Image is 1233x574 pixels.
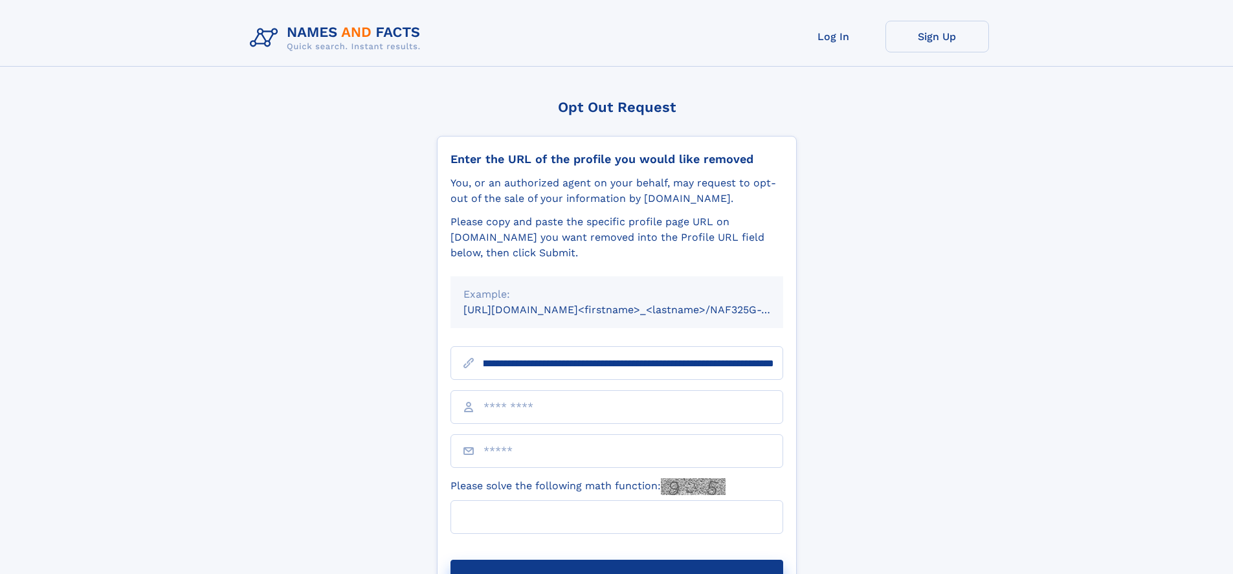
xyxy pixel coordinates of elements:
[450,152,783,166] div: Enter the URL of the profile you would like removed
[450,214,783,261] div: Please copy and paste the specific profile page URL on [DOMAIN_NAME] you want removed into the Pr...
[450,175,783,206] div: You, or an authorized agent on your behalf, may request to opt-out of the sale of your informatio...
[885,21,989,52] a: Sign Up
[245,21,431,56] img: Logo Names and Facts
[450,478,726,495] label: Please solve the following math function:
[463,287,770,302] div: Example:
[782,21,885,52] a: Log In
[463,304,808,316] small: [URL][DOMAIN_NAME]<firstname>_<lastname>/NAF325G-xxxxxxxx
[437,99,797,115] div: Opt Out Request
